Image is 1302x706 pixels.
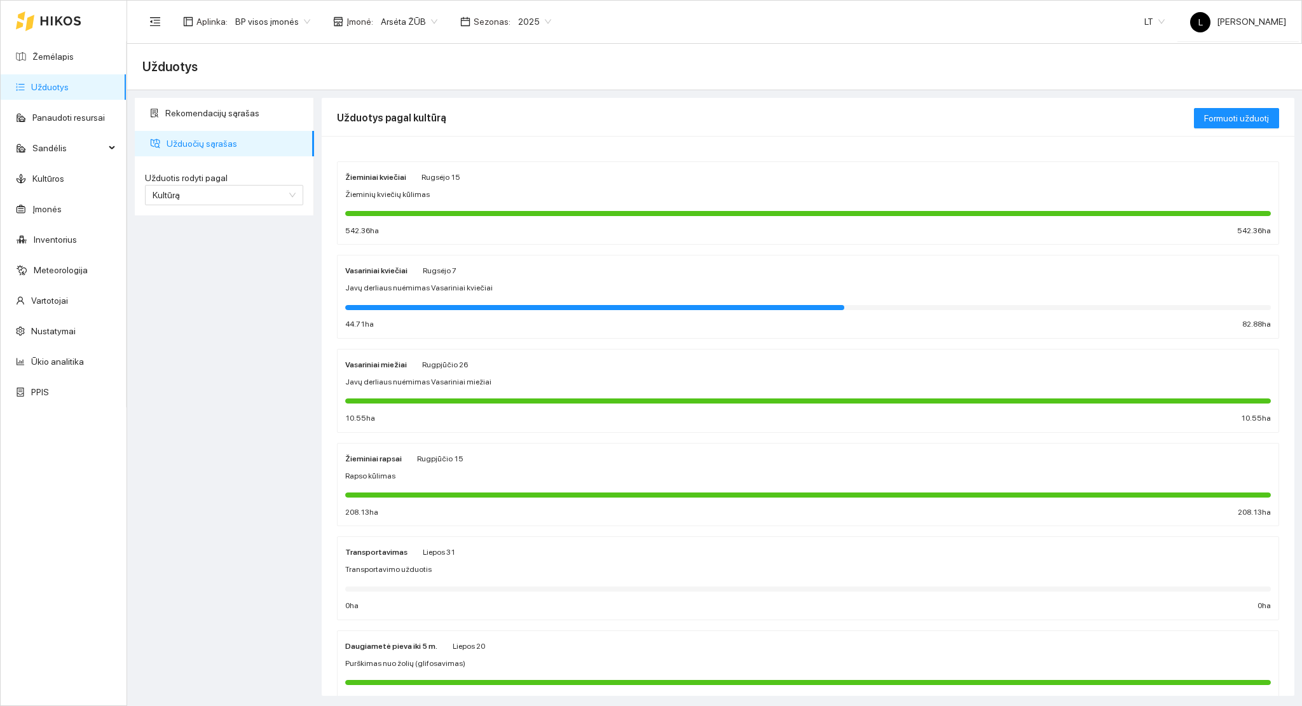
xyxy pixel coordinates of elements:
span: 542.36 ha [1237,225,1271,237]
span: Arsėta ŽŪB [381,12,437,31]
label: Užduotis rodyti pagal [145,172,303,185]
span: 2025 [518,12,551,31]
a: Vasariniai miežiaiRugpjūčio 26Javų derliaus nuėmimas Vasariniai miežiai10.55ha10.55ha [337,349,1279,433]
span: solution [150,109,159,118]
span: Užduotys [142,57,198,77]
span: L [1198,12,1203,32]
span: 2.47 ha [1247,694,1271,706]
span: LT [1144,12,1165,31]
a: Žieminiai kviečiaiRugsėjo 15Žieminių kviečių kūlimas542.36ha542.36ha [337,161,1279,245]
span: 0 ha [1257,600,1271,612]
span: Sezonas : [474,15,511,29]
a: PPIS [31,387,49,397]
strong: Daugiametė pieva iki 5 m. [345,642,437,651]
span: Liepos 20 [453,642,485,651]
span: calendar [460,17,470,27]
a: Kultūros [32,173,64,184]
span: 2.47 ha [345,694,369,706]
a: Ūkio analitika [31,356,84,367]
span: Liepos 31 [423,548,455,557]
span: 10.55 ha [345,412,375,424]
span: shop [333,17,343,27]
a: Žemėlapis [32,51,74,62]
span: Žieminių kviečių kūlimas [345,189,430,201]
strong: Vasariniai miežiai [345,360,407,369]
span: Rapso kūlimas [345,470,395,482]
span: Rugsėjo 15 [421,173,460,182]
span: Užduočių sąrašas [167,131,304,156]
button: Formuoti užduotį [1194,108,1279,128]
span: 208.13 ha [345,506,378,519]
span: Įmonė : [346,15,373,29]
span: Formuoti užduotį [1204,111,1269,125]
span: Transportavimo užduotis [345,564,432,576]
a: Nustatymai [31,326,76,336]
span: Javų derliaus nuėmimas Vasariniai miežiai [345,376,491,388]
a: Vartotojai [31,295,68,306]
span: menu-fold [149,16,161,27]
span: 44.71 ha [345,318,374,330]
span: layout [183,17,193,27]
span: Sandėlis [32,135,105,161]
a: Žieminiai rapsaiRugpjūčio 15Rapso kūlimas208.13ha208.13ha [337,443,1279,527]
span: 208.13 ha [1238,506,1271,519]
span: 10.55 ha [1241,412,1271,424]
div: Užduotys pagal kultūrą [337,100,1194,136]
span: [PERSON_NAME] [1190,17,1286,27]
span: Kultūrą [153,190,180,200]
strong: Transportavimas [345,548,408,557]
span: Rugpjūčio 15 [417,454,463,463]
span: Rekomendacijų sąrašas [165,100,304,126]
span: 542.36 ha [345,225,379,237]
span: Rugpjūčio 26 [422,360,468,369]
span: Rugsėjo 7 [423,266,456,275]
span: Aplinka : [196,15,228,29]
a: Meteorologija [34,265,88,275]
strong: Žieminiai rapsai [345,454,402,463]
span: Purškimas nuo žolių (glifosavimas) [345,658,465,670]
strong: Žieminiai kviečiai [345,173,406,182]
strong: Vasariniai kviečiai [345,266,408,275]
span: 82.88 ha [1242,318,1271,330]
button: menu-fold [142,9,168,34]
a: Inventorius [34,234,77,245]
a: Panaudoti resursai [32,112,105,123]
span: BP visos įmonės [235,12,310,31]
a: Užduotys [31,82,69,92]
a: Vasariniai kviečiaiRugsėjo 7Javų derliaus nuėmimas Vasariniai kviečiai44.71ha82.88ha [337,255,1279,339]
a: TransportavimasLiepos 31Transportavimo užduotis0ha0ha [337,536,1279,620]
span: Javų derliaus nuėmimas Vasariniai kviečiai [345,282,493,294]
span: 0 ha [345,600,359,612]
a: Įmonės [32,204,62,214]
